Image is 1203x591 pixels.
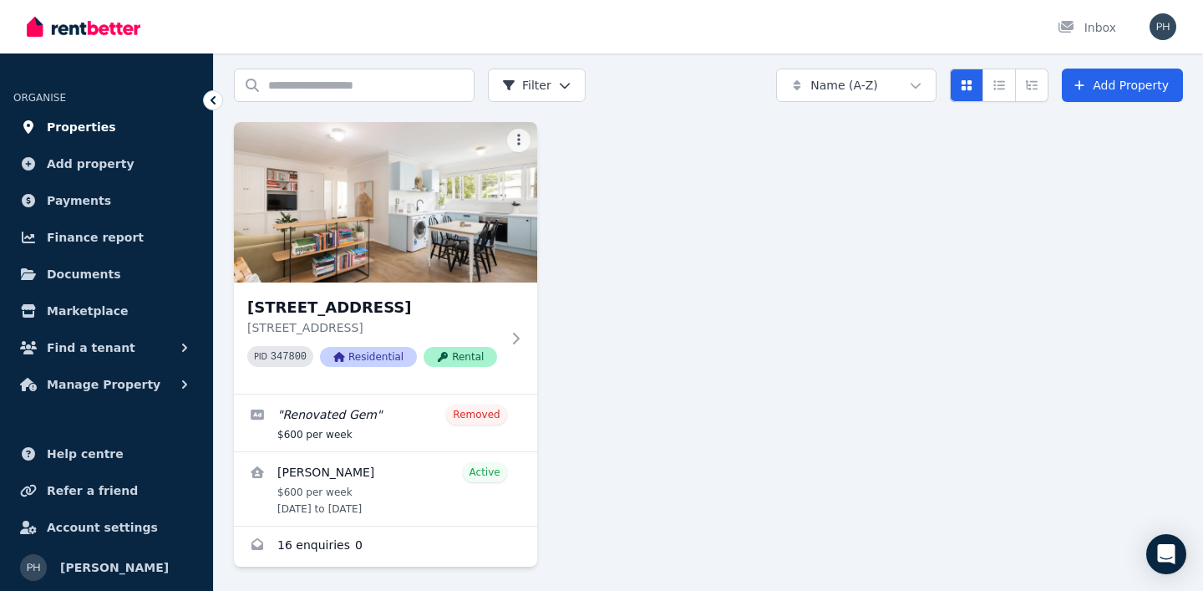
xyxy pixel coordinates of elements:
div: View options [950,69,1048,102]
a: Account settings [13,511,200,544]
small: PID [254,352,267,361]
button: Compact list view [982,69,1016,102]
button: Manage Property [13,368,200,401]
span: Payments [47,191,111,211]
img: Pierce Hayward [1150,13,1176,40]
img: 4/52 Miles Street, Clayfield [234,122,537,283]
a: Finance report [13,221,200,254]
a: Edit listing: Renovated Gem [234,395,537,451]
a: Enquiries for 4/52 Miles Street, Clayfield [234,527,537,567]
span: Help centre [47,444,124,464]
span: Documents [47,264,121,284]
div: Inbox [1058,19,1116,36]
img: Pierce Hayward [20,554,47,581]
button: Find a tenant [13,331,200,364]
button: Expanded list view [1015,69,1048,102]
span: Marketplace [47,301,128,321]
a: Refer a friend [13,474,200,507]
button: Name (A-Z) [776,69,937,102]
a: Properties [13,110,200,144]
button: Filter [488,69,586,102]
a: View details for Paul Gurney [234,452,537,526]
a: Documents [13,257,200,291]
span: [PERSON_NAME] [60,558,169,578]
span: Rental [424,347,497,367]
span: Refer a friend [47,481,138,501]
button: Card view [950,69,983,102]
h3: [STREET_ADDRESS] [247,296,500,319]
a: Marketplace [13,294,200,328]
div: Open Intercom Messenger [1146,534,1186,574]
button: More options [507,129,530,152]
span: Account settings [47,517,158,538]
span: ORGANISE [13,92,66,104]
span: Finance report [47,227,144,247]
span: Residential [320,347,417,367]
a: Payments [13,184,200,217]
a: Add property [13,147,200,181]
span: Name (A-Z) [810,77,878,94]
img: RentBetter [27,14,140,39]
p: [STREET_ADDRESS] [247,319,500,336]
a: Help centre [13,437,200,471]
a: 4/52 Miles Street, Clayfield[STREET_ADDRESS][STREET_ADDRESS]PID 347800ResidentialRental [234,122,537,394]
span: Filter [502,77,551,94]
code: 347800 [271,351,307,363]
span: Find a tenant [47,338,135,358]
span: Manage Property [47,374,160,395]
span: Properties [47,117,116,137]
span: Add property [47,154,135,174]
a: Add Property [1062,69,1183,102]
